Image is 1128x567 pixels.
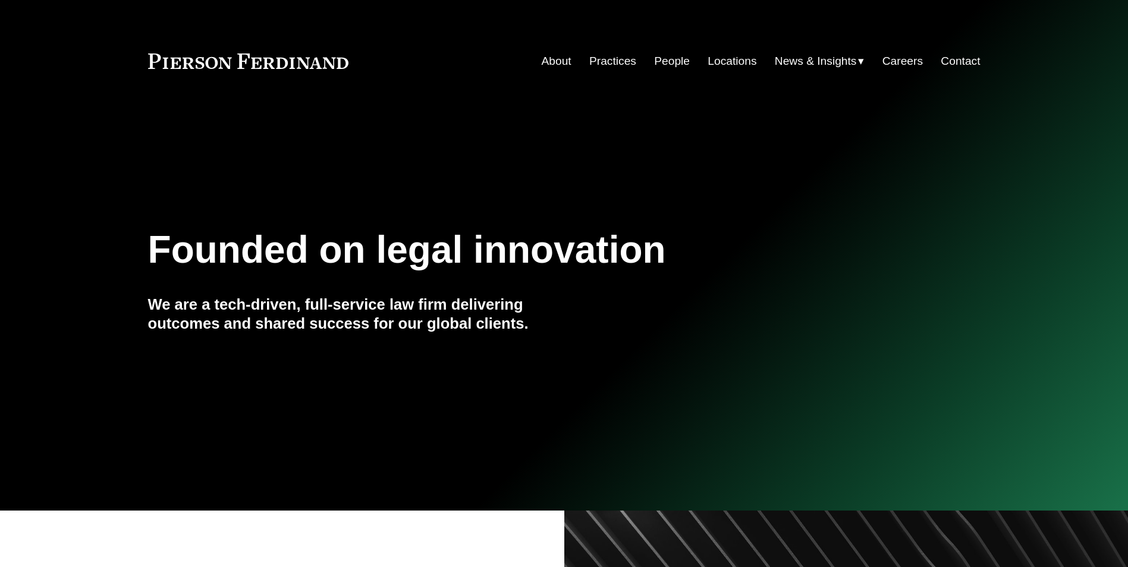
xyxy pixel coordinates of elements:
a: Careers [882,50,923,73]
a: Practices [589,50,636,73]
a: About [542,50,571,73]
a: Locations [708,50,756,73]
a: Contact [941,50,980,73]
span: News & Insights [775,51,857,72]
h1: Founded on legal innovation [148,228,842,272]
a: folder dropdown [775,50,865,73]
h4: We are a tech-driven, full-service law firm delivering outcomes and shared success for our global... [148,295,564,333]
a: People [654,50,690,73]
